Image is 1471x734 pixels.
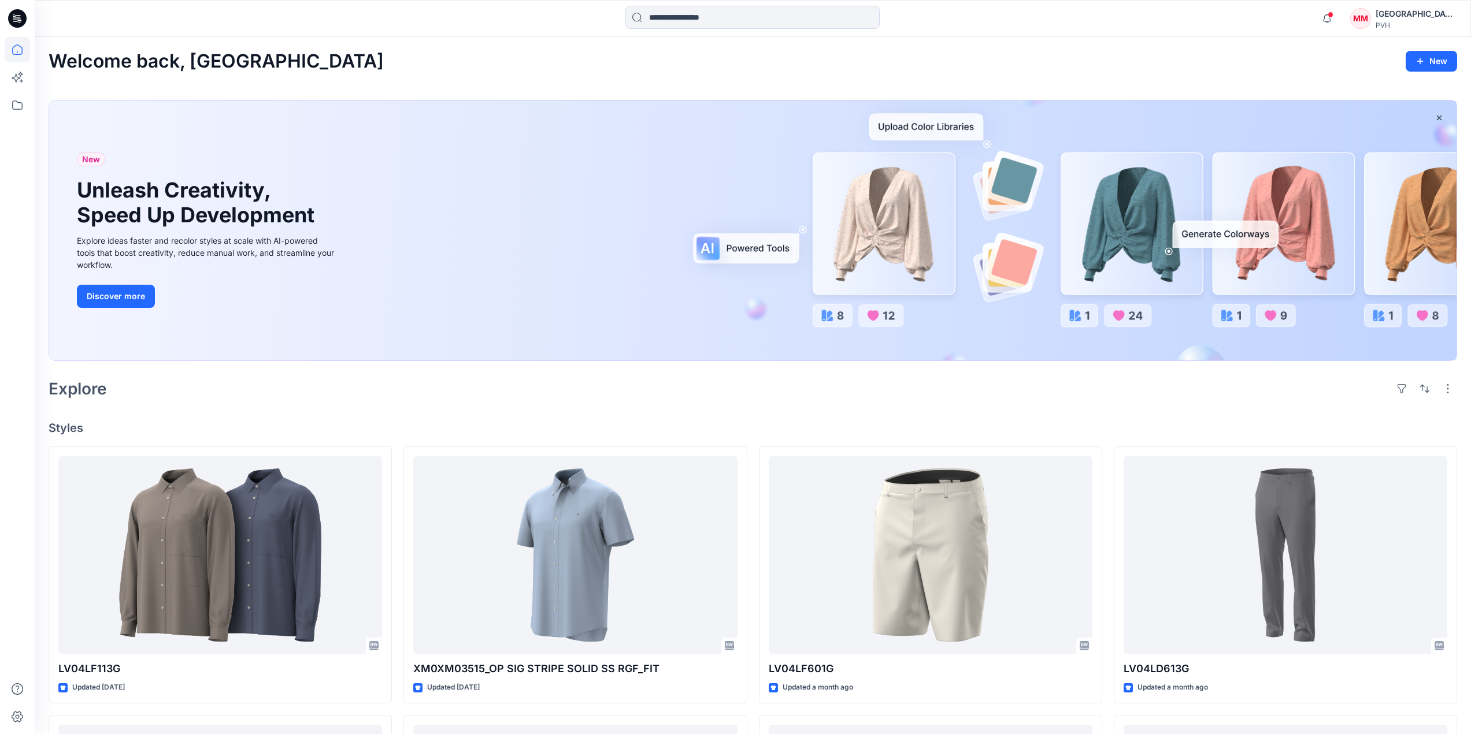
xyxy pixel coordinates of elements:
[1350,8,1371,29] div: MM
[77,178,320,228] h1: Unleash Creativity, Speed Up Development
[427,681,480,694] p: Updated [DATE]
[1376,7,1457,21] div: [GEOGRAPHIC_DATA][PERSON_NAME][GEOGRAPHIC_DATA]
[1124,661,1447,677] p: LV04LD613G
[1137,681,1208,694] p: Updated a month ago
[77,285,337,308] a: Discover more
[82,152,100,166] span: New
[77,285,155,308] button: Discover more
[413,661,737,677] p: XM0XM03515_OP SIG STRIPE SOLID SS RGF_FIT
[783,681,853,694] p: Updated a month ago
[769,456,1092,654] a: LV04LF601G
[49,379,107,398] h2: Explore
[413,456,737,654] a: XM0XM03515_OP SIG STRIPE SOLID SS RGF_FIT
[58,456,382,654] a: LV04LF113G
[1124,456,1447,654] a: LV04LD613G
[72,681,125,694] p: Updated [DATE]
[1406,51,1457,72] button: New
[77,234,337,271] div: Explore ideas faster and recolor styles at scale with AI-powered tools that boost creativity, red...
[1376,21,1457,29] div: PVH
[769,661,1092,677] p: LV04LF601G
[49,51,384,72] h2: Welcome back, [GEOGRAPHIC_DATA]
[58,661,382,677] p: LV04LF113G
[49,421,1457,435] h4: Styles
